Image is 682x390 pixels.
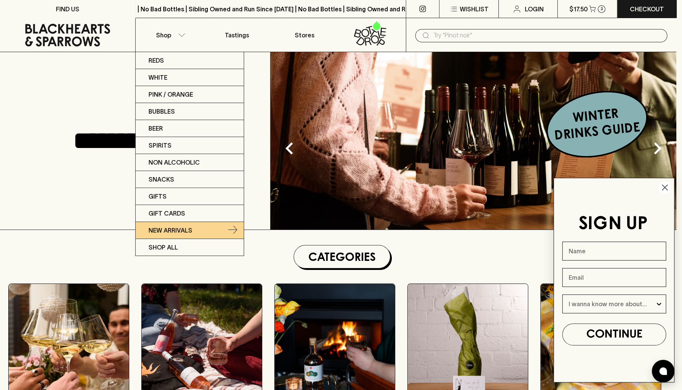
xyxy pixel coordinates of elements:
[136,52,244,69] a: Reds
[136,222,244,239] a: New Arrivals
[136,69,244,86] a: White
[136,171,244,188] a: Snacks
[569,295,655,313] input: I wanna know more about...
[148,243,178,252] p: SHOP ALL
[578,216,648,233] span: SIGN UP
[136,137,244,154] a: Spirits
[148,124,163,133] p: Beer
[136,188,244,205] a: Gifts
[148,192,167,201] p: Gifts
[655,295,663,313] button: Show Options
[562,242,666,261] input: Name
[148,175,174,184] p: Snacks
[148,226,192,235] p: New Arrivals
[658,181,671,194] button: Close dialog
[562,268,666,287] input: Email
[148,158,200,167] p: Non Alcoholic
[148,141,172,150] p: Spirits
[562,324,666,345] button: CONTINUE
[148,209,185,218] p: Gift Cards
[136,205,244,222] a: Gift Cards
[148,90,193,99] p: Pink / Orange
[136,103,244,120] a: Bubbles
[148,73,167,82] p: White
[136,86,244,103] a: Pink / Orange
[136,154,244,171] a: Non Alcoholic
[659,367,667,375] img: bubble-icon
[136,120,244,137] a: Beer
[148,107,175,116] p: Bubbles
[136,239,244,256] a: SHOP ALL
[546,170,682,390] div: FLYOUT Form
[148,56,164,65] p: Reds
